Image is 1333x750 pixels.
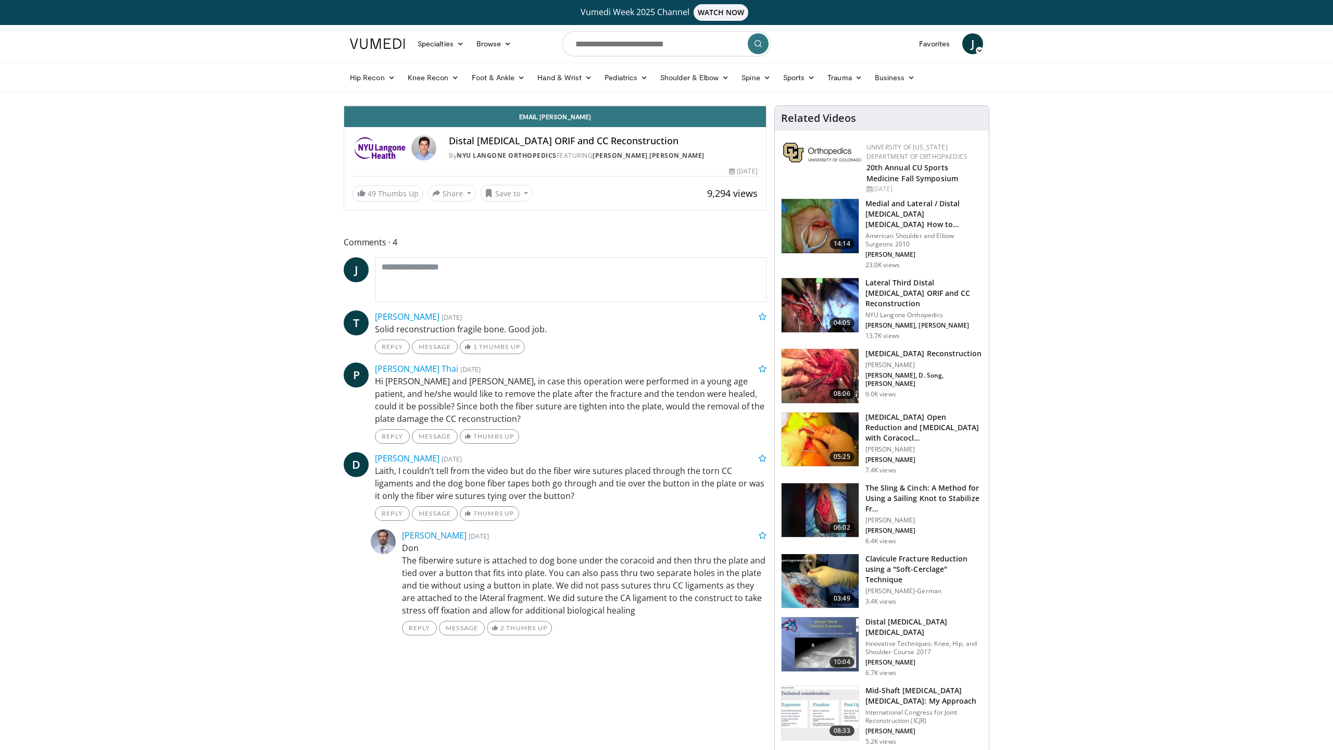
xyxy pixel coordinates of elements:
[401,67,466,88] a: Knee Recon
[782,349,859,403] img: 0ba6bed5-01ae-4060-a0a8-5190f10ece6d.150x105_q85_crop-smart_upscale.jpg
[865,311,983,319] p: NYU Langone Orthopedics
[781,617,983,677] a: 10:04 Distal [MEDICAL_DATA] [MEDICAL_DATA] Innovative Techniques: Knee, Hip, and Shoulder Course ...
[829,239,854,249] span: 14:14
[375,363,458,374] a: [PERSON_NAME] Thai
[460,365,481,374] small: [DATE]
[375,429,410,444] a: Reply
[375,323,766,335] p: Solid reconstruction fragile bone. Good job.
[412,429,458,444] a: Message
[442,454,462,464] small: [DATE]
[371,529,396,554] img: Avatar
[375,506,410,521] a: Reply
[829,657,854,667] span: 10:04
[865,554,983,585] h3: Clavicule Fracture Reduction using a "Soft-Cerclage" Technique
[654,67,735,88] a: Shoulder & Elbow
[865,332,900,340] p: 13.7K views
[865,321,983,330] p: [PERSON_NAME], [PERSON_NAME]
[783,143,861,162] img: 355603a8-37da-49b6-856f-e00d7e9307d3.png.150x105_q85_autocrop_double_scale_upscale_version-0.2.png
[781,483,983,545] a: 06:02 The Sling & Cinch: A Method for Using a Sailing Knot to Stabilize Fr… [PERSON_NAME] [PERSON...
[781,112,856,124] h4: Related Videos
[865,456,983,464] p: [PERSON_NAME]
[865,708,983,725] p: International Congress for Joint Reconstruction (ICJR)
[865,278,983,309] h3: Lateral Third Distal [MEDICAL_DATA] ORIF and CC Reconstruction
[344,257,369,282] a: J
[865,537,896,545] p: 6.4K views
[781,278,983,340] a: 04:05 Lateral Third Distal [MEDICAL_DATA] ORIF and CC Reconstruction NYU Langone Orthopedics [PER...
[913,33,956,54] a: Favorites
[865,371,983,388] p: [PERSON_NAME], D. Song, [PERSON_NAME]
[353,135,407,160] img: NYU Langone Orthopedics
[829,522,854,533] span: 06:02
[375,465,766,502] p: Laith, I couldn’t tell from the video but do the fiber wire sutures placed through the torn CC li...
[782,617,859,671] img: 4afdc752-6e6b-4503-b008-0f8fdd872bd6.150x105_q85_crop-smart_upscale.jpg
[402,621,437,635] a: Reply
[344,310,369,335] a: T
[781,348,983,404] a: 08:06 [MEDICAL_DATA] Reconstruction [PERSON_NAME] [PERSON_NAME], D. Song, [PERSON_NAME] 9.0K views
[449,151,757,160] div: By FEATURING ,
[865,727,983,735] p: [PERSON_NAME]
[962,33,983,54] a: J
[344,362,369,387] a: P
[865,390,896,398] p: 9.0K views
[344,452,369,477] a: D
[865,466,896,474] p: 7.4K views
[350,39,405,49] img: VuMedi Logo
[866,162,958,183] a: 20th Annual CU Sports Medicine Fall Symposium
[866,143,967,161] a: University of [US_STATE] Department of Orthopaedics
[865,527,983,535] p: [PERSON_NAME]
[865,412,983,443] h3: [MEDICAL_DATA] Open Reduction and [MEDICAL_DATA] with Coracocl…
[402,530,467,541] a: [PERSON_NAME]
[865,640,983,656] p: Innovative Techniques: Knee, Hip, and Shoulder Course 2017
[777,67,822,88] a: Sports
[782,483,859,537] img: 7469cecb-783c-4225-a461-0115b718ad32.150x105_q85_crop-smart_upscale.jpg
[729,167,757,176] div: [DATE]
[866,184,980,194] div: [DATE]
[782,413,859,467] img: d03f9492-8e94-45ae-897b-284f95b476c7.150x105_q85_crop-smart_upscale.jpg
[829,593,854,604] span: 03:49
[829,318,854,328] span: 04:05
[460,506,519,521] a: Thumbs Up
[829,726,854,736] span: 08:33
[781,685,983,746] a: 08:33 Mid-Shaft [MEDICAL_DATA] [MEDICAL_DATA]: My Approach International Congress for Joint Recon...
[344,235,766,249] span: Comments 4
[427,185,476,202] button: Share
[598,67,654,88] a: Pediatrics
[500,624,505,632] span: 2
[439,621,485,635] a: Message
[865,658,983,667] p: [PERSON_NAME]
[821,67,869,88] a: Trauma
[531,67,598,88] a: Hand & Wrist
[442,312,462,322] small: [DATE]
[865,587,983,595] p: [PERSON_NAME]-German
[782,278,859,332] img: b53f9957-e81c-4985-86d3-a61d71e8d4c2.150x105_q85_crop-smart_upscale.jpg
[411,135,436,160] img: Avatar
[865,483,983,514] h3: The Sling & Cinch: A Method for Using a Sailing Knot to Stabilize Fr…
[412,506,458,521] a: Message
[781,198,983,269] a: 14:14 Medial and Lateral / Distal [MEDICAL_DATA] [MEDICAL_DATA] How to Manage the Ends American S...
[344,67,401,88] a: Hip Recon
[865,198,983,230] h3: Medial and Lateral / Distal [MEDICAL_DATA] [MEDICAL_DATA] How to Manage the Ends
[865,348,983,359] h3: [MEDICAL_DATA] Reconstruction
[469,531,489,541] small: [DATE]
[375,453,439,464] a: [PERSON_NAME]
[473,343,477,351] span: 1
[402,542,766,617] p: Don The fiberwire suture is attached to dog bone under the coracoid and then thru the plate and t...
[865,737,896,746] p: 5.2K views
[375,375,766,425] p: Hi [PERSON_NAME] and [PERSON_NAME], in case this operation were performed in a young age patient,...
[735,67,776,88] a: Spine
[470,33,518,54] a: Browse
[865,445,983,454] p: [PERSON_NAME]
[375,340,410,354] a: Reply
[449,135,757,147] h4: Distal [MEDICAL_DATA] ORIF and CC Reconstruction
[351,4,982,21] a: Vumedi Week 2025 ChannelWATCH NOW
[649,151,705,160] a: [PERSON_NAME]
[782,686,859,740] img: 062f5d94-bbec-44ad-8d36-91e69afdd407.150x105_q85_crop-smart_upscale.jpg
[865,597,896,606] p: 3.4K views
[480,185,533,202] button: Save to
[865,669,896,677] p: 6.7K views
